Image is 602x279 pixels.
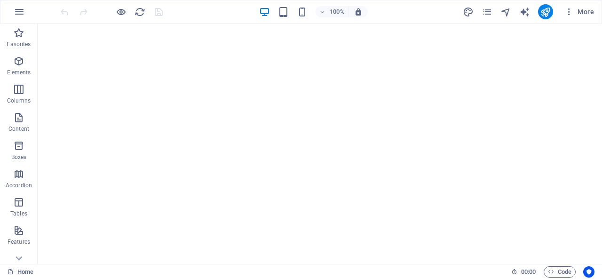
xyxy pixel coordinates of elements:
[8,125,29,133] p: Content
[544,266,576,278] button: Code
[354,8,363,16] i: On resize automatically adjust zoom level to fit chosen device.
[135,7,145,17] i: Reload page
[8,266,33,278] a: Click to cancel selection. Double-click to open Pages
[521,266,536,278] span: 00 00
[7,40,31,48] p: Favorites
[11,153,27,161] p: Boxes
[330,6,345,17] h6: 100%
[538,4,553,19] button: publish
[134,6,145,17] button: reload
[7,97,31,104] p: Columns
[8,238,30,246] p: Features
[540,7,551,17] i: Publish
[6,182,32,189] p: Accordion
[500,6,512,17] button: navigator
[500,7,511,17] i: Navigator
[519,6,531,17] button: text_generator
[463,7,474,17] i: Design (Ctrl+Alt+Y)
[528,268,529,275] span: :
[564,7,594,16] span: More
[519,7,530,17] i: AI Writer
[115,6,127,17] button: Click here to leave preview mode and continue editing
[583,266,594,278] button: Usercentrics
[548,266,571,278] span: Code
[7,69,31,76] p: Elements
[10,210,27,217] p: Tables
[511,266,536,278] h6: Session time
[482,6,493,17] button: pages
[482,7,492,17] i: Pages (Ctrl+Alt+S)
[463,6,474,17] button: design
[316,6,349,17] button: 100%
[561,4,598,19] button: More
